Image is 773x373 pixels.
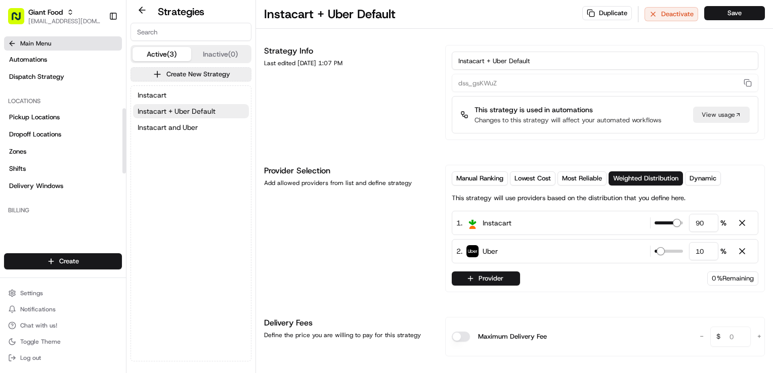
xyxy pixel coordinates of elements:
p: Changes to this strategy will affect your automated workflows [475,116,661,125]
button: Start new chat [172,100,184,112]
span: Knowledge Base [20,147,77,157]
span: Log out [20,354,41,362]
div: 0 [707,271,758,286]
span: Weighted Distribution [613,174,678,183]
p: This strategy is used in automations [475,105,661,115]
button: Provider [452,271,520,286]
button: [EMAIL_ADDRESS][DOMAIN_NAME] [28,17,101,25]
button: Instacart + Uber Default [133,104,249,118]
span: % [720,246,726,256]
span: Instacart [138,90,166,100]
img: 1736555255976-a54dd68f-1ca7-489b-9aae-adbdc363a1c4 [10,97,28,115]
span: Instacart + Uber Default [138,106,216,116]
img: profile_uber_ahold_partner.png [466,245,479,257]
button: Chat with us! [4,318,122,333]
button: Manual Ranking [452,171,508,185]
span: Automations [9,55,47,64]
div: Start new chat [34,97,166,107]
button: Log out [4,351,122,365]
span: Toggle Theme [20,338,61,346]
input: Search [131,23,251,41]
h1: Provider Selection [264,165,433,177]
span: Dispatch Strategy [9,72,64,81]
a: 📗Knowledge Base [6,143,81,161]
span: Settings [20,289,43,297]
a: Powered byPylon [71,171,122,179]
span: % [720,218,726,228]
button: Instacart [133,88,249,102]
div: Billing [4,202,122,218]
button: Most Reliable [557,171,607,185]
button: Create New Strategy [131,67,251,81]
span: Notifications [20,305,56,313]
span: API Documentation [96,147,162,157]
button: Create [4,253,122,269]
a: 💻API Documentation [81,143,166,161]
span: Dynamic [690,174,716,183]
div: Add allowed providers from list and define strategy [264,179,433,187]
button: Instacart and Uber [133,120,249,134]
button: Deactivate [645,7,698,21]
span: Pickup Locations [9,113,60,122]
a: Dropoff Locations [4,126,122,143]
img: Nash [10,10,30,30]
button: Weighted Distribution [609,171,683,185]
span: Uber [483,246,498,256]
div: Define the price you are willing to pay for this strategy [264,331,433,339]
span: Create [59,257,79,266]
h1: Instacart + Uber Default [264,6,396,22]
input: Clear [26,65,167,76]
div: We're available if you need us! [34,107,128,115]
span: Chat with us! [20,321,57,330]
span: Lowest Cost [514,174,551,183]
div: 📗 [10,148,18,156]
span: % Remaining [717,274,754,283]
h1: Strategy Info [264,45,433,57]
span: Zones [9,147,26,156]
a: Automations [4,52,122,68]
span: Instacart [483,218,511,228]
a: Delivery Windows [4,178,122,194]
div: 1 . [456,217,511,228]
h1: Delivery Fees [264,317,433,329]
label: Maximum Delivery Fee [478,332,547,342]
h2: Strategies [158,5,204,19]
a: View usage [693,107,750,123]
button: Settings [4,286,122,300]
button: Dynamic [685,171,721,185]
button: Main Menu [4,36,122,51]
button: Active (3) [133,47,191,61]
span: Pylon [101,171,122,179]
div: 2 . [456,246,498,257]
a: Dispatch Strategy [4,69,122,85]
button: Lowest Cost [510,171,555,185]
a: Zones [4,144,122,160]
button: Toggle Theme [4,335,122,349]
button: Inactive (0) [191,47,250,61]
span: Dropoff Locations [9,130,61,139]
div: Locations [4,93,122,109]
button: Save [704,6,765,20]
span: Most Reliable [562,174,602,183]
p: Welcome 👋 [10,40,184,57]
span: Main Menu [20,39,51,48]
p: This strategy will use providers based on the distribution that you define here. [452,194,685,203]
div: 💻 [85,148,94,156]
button: Notifications [4,302,122,316]
a: Shifts [4,161,122,177]
img: profile_instacart_ahold_partner.png [466,217,479,229]
span: Instacart and Uber [138,122,198,132]
button: Duplicate [582,6,632,20]
span: $ [712,328,724,348]
span: Manual Ranking [456,174,503,183]
button: Giant Food [28,7,63,17]
div: Last edited [DATE] 1:07 PM [264,59,433,67]
span: Shifts [9,164,26,173]
a: Pickup Locations [4,109,122,125]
